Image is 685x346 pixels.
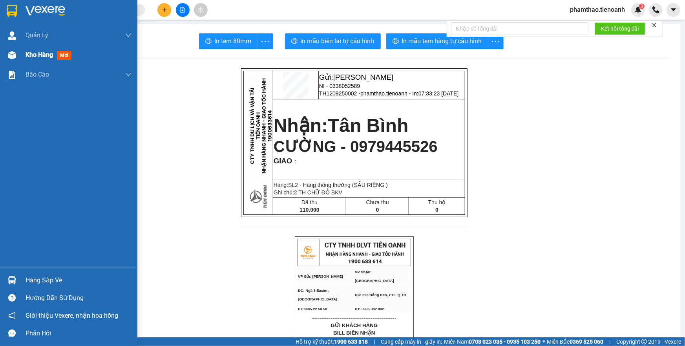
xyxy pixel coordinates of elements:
[670,6,677,13] span: caret-down
[386,33,488,49] button: printerIn mẫu tem hàng tự cấu hình
[215,36,252,46] span: In tem 80mm
[348,258,382,264] strong: 1900 633 614
[16,57,104,99] strong: Nhận:
[258,37,273,46] span: more
[333,330,375,336] span: BILL BIÊN NHẬN
[301,199,318,205] span: Đã thu
[194,3,208,17] button: aim
[199,33,258,49] button: printerIn tem 80mm
[26,30,48,40] span: Quản Lý
[258,33,273,49] button: more
[301,36,374,46] span: In mẫu biên lai tự cấu hình
[298,307,327,311] span: ĐT:0905 22 58 58
[298,289,337,301] span: ĐC: Ngã 3 Easim ,[GEOGRAPHIC_DATA]
[435,207,438,213] span: 0
[8,276,16,284] img: warehouse-icon
[601,24,639,33] span: Kết nối tổng đài
[374,337,375,346] span: |
[334,339,368,345] strong: 1900 633 818
[50,45,96,52] span: 07:33:23 [DATE]
[125,71,132,78] span: down
[291,38,298,45] span: printer
[355,270,394,283] span: VP Nhận: [GEOGRAPHIC_DATA]
[418,90,458,97] span: 07:33:23 [DATE]
[640,4,643,9] span: 3
[292,158,296,165] span: :
[333,73,393,81] span: [PERSON_NAME]
[7,5,17,17] img: logo-vxr
[366,199,389,205] span: Chưa thu
[274,189,342,196] span: Ghi chú:
[26,328,132,339] div: Phản hồi
[8,294,16,302] span: question-circle
[376,207,379,213] span: 0
[355,307,384,311] span: ĐT: 0935 882 082
[26,311,118,320] span: Giới thiệu Vexere, nhận hoa hồng
[595,22,645,35] button: Kết nối tổng đài
[43,13,103,21] span: [PERSON_NAME]
[157,3,171,17] button: plus
[274,182,388,188] span: Hàng:SL
[652,6,659,13] img: phone-icon
[667,3,680,17] button: caret-down
[8,312,16,319] span: notification
[26,70,49,79] span: Báo cáo
[43,4,103,21] span: Gửi:
[26,51,53,59] span: Kho hàng
[274,157,292,165] span: GIAO
[180,7,185,13] span: file-add
[428,199,446,205] span: Thu hộ
[8,71,16,79] img: solution-icon
[609,337,610,346] span: |
[635,6,642,13] img: icon-new-feature
[198,7,203,13] span: aim
[296,337,368,346] span: Hỗ trợ kỹ thuật:
[325,242,406,249] span: CTY TNHH DLVT TIẾN OANH
[326,252,404,257] strong: NHẬN HÀNG NHANH - GIAO TỐC HÀNH
[274,138,438,155] span: CƯỜNG - 0979445526
[319,83,360,89] span: NI - 0338052589
[8,51,16,59] img: warehouse-icon
[488,37,503,46] span: more
[57,51,71,60] span: mới
[300,207,320,213] span: 110.000
[319,73,393,81] span: Gửi:
[360,90,458,97] span: phamthao.tienoanh - In:
[641,339,647,344] span: copyright
[205,38,212,45] span: printer
[274,115,409,136] strong: Nhận:
[298,243,318,262] img: logo
[444,337,541,346] span: Miền Nam
[125,32,132,38] span: down
[26,275,132,286] div: Hàng sắp về
[298,275,343,278] span: VP Gửi: [PERSON_NAME]
[328,115,408,136] span: Tân Bình
[43,31,101,52] span: TH1209250002 -
[43,38,101,52] span: phamthao.tienoanh - In:
[294,189,342,196] span: 2 TH CHỮ ĐỎ BKV
[285,33,381,49] button: printerIn mẫu biên lai tự cấu hình
[312,315,396,321] span: ----------------------------------------------
[8,330,16,337] span: message
[451,22,588,35] input: Nhập số tổng đài
[26,292,132,304] div: Hướng dẫn sử dụng
[43,23,90,29] span: NI - 0338052589
[381,337,442,346] span: Cung cấp máy in - giấy in:
[469,339,541,345] strong: 0708 023 035 - 0935 103 250
[547,337,603,346] span: Miền Bắc
[652,22,657,28] span: close
[570,339,603,345] strong: 0369 525 060
[393,38,399,45] span: printer
[402,36,482,46] span: In mẫu tem hàng tự cấu hình
[564,5,631,15] span: phamthao.tienoanh
[543,340,545,343] span: ⚪️
[295,182,388,188] span: 2 - Hàng thông thường (SẦU RIÊNG )
[488,33,504,49] button: more
[162,7,167,13] span: plus
[639,4,645,9] sup: 3
[355,293,406,297] span: ĐC: 266 Đồng Đen, P10, Q TB
[176,3,190,17] button: file-add
[8,31,16,40] img: warehouse-icon
[319,90,458,97] span: TH1209250002 -
[331,322,378,328] span: GỬI KHÁCH HÀNG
